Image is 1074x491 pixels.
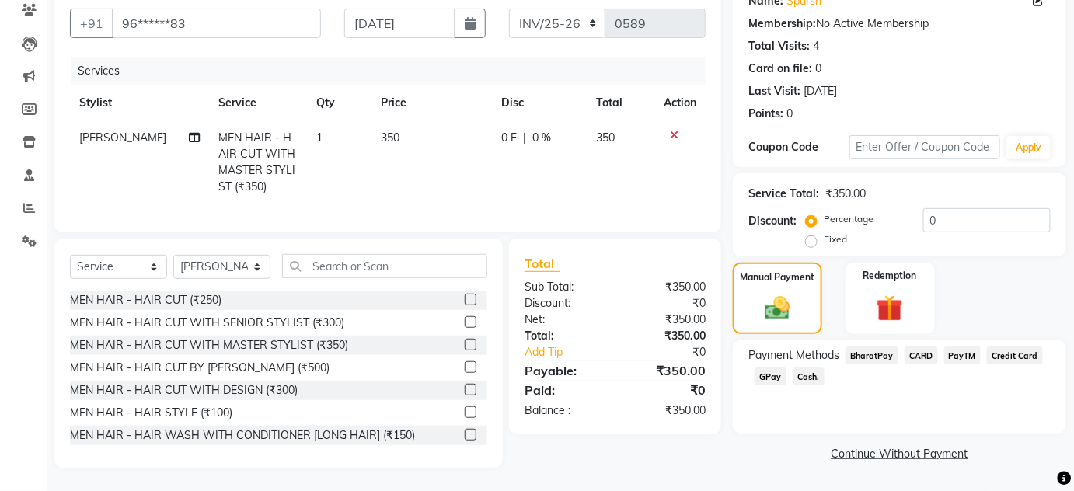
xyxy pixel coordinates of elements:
span: 1 [316,131,323,145]
th: Action [654,85,706,120]
span: Payment Methods [748,347,839,364]
a: Continue Without Payment [736,446,1063,462]
span: CARD [905,346,938,364]
button: Apply [1006,136,1051,159]
div: MEN HAIR - HAIR CUT WITH DESIGN (₹300) [70,382,298,399]
th: Qty [307,85,371,120]
div: Discount: [513,295,615,312]
label: Percentage [824,212,873,226]
img: _gift.svg [868,292,912,326]
div: ₹350.00 [615,279,717,295]
label: Manual Payment [740,270,814,284]
span: 0 % [532,130,551,146]
div: 0 [815,61,821,77]
th: Price [371,85,491,120]
div: Total Visits: [748,38,810,54]
div: Membership: [748,16,816,32]
span: 350 [381,131,399,145]
img: _cash.svg [757,294,798,323]
button: +91 [70,9,113,38]
div: ₹350.00 [615,361,717,380]
input: Enter Offer / Coupon Code [849,135,1001,159]
div: Card on file: [748,61,812,77]
div: Coupon Code [748,139,849,155]
span: | [523,130,526,146]
span: GPay [755,367,786,385]
div: Sub Total: [513,279,615,295]
div: 0 [786,106,793,122]
th: Disc [492,85,588,120]
th: Service [210,85,307,120]
div: ₹350.00 [615,328,717,344]
span: 350 [596,131,615,145]
div: No Active Membership [748,16,1051,32]
div: Paid: [513,381,615,399]
div: ₹0 [615,295,717,312]
div: [DATE] [804,83,837,99]
input: Search or Scan [282,254,487,278]
div: Net: [513,312,615,328]
div: ₹350.00 [825,186,866,202]
div: Services [71,57,717,85]
span: [PERSON_NAME] [79,131,166,145]
div: Points: [748,106,783,122]
div: MEN HAIR - HAIR CUT BY [PERSON_NAME] (₹500) [70,360,330,376]
div: ₹0 [615,381,717,399]
th: Stylist [70,85,210,120]
div: MEN HAIR - HAIR WASH WITH CONDITIONER [LONG HAIR] (₹150) [70,427,415,444]
div: Last Visit: [748,83,800,99]
a: Add Tip [513,344,632,360]
span: 0 F [501,130,517,146]
span: Total [525,256,560,272]
label: Fixed [824,232,847,246]
div: Discount: [748,213,797,229]
span: BharatPay [846,346,898,364]
th: Total [587,85,654,120]
span: Credit Card [987,346,1043,364]
div: MEN HAIR - HAIR CUT WITH SENIOR STYLIST (₹300) [70,315,344,331]
div: ₹0 [632,344,717,360]
span: PayTM [944,346,982,364]
label: Redemption [863,269,917,283]
div: MEN HAIR - HAIR CUT (₹250) [70,292,221,308]
span: MEN HAIR - HAIR CUT WITH MASTER STYLIST (₹350) [219,131,296,193]
div: Balance : [513,402,615,419]
div: ₹350.00 [615,402,717,419]
div: ₹350.00 [615,312,717,328]
div: Service Total: [748,186,819,202]
input: Search by Name/Mobile/Email/Code [112,9,321,38]
div: 4 [813,38,819,54]
div: MEN HAIR - HAIR STYLE (₹100) [70,405,232,421]
span: Cash. [793,367,825,385]
div: Total: [513,328,615,344]
div: MEN HAIR - HAIR CUT WITH MASTER STYLIST (₹350) [70,337,348,353]
div: Payable: [513,361,615,380]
